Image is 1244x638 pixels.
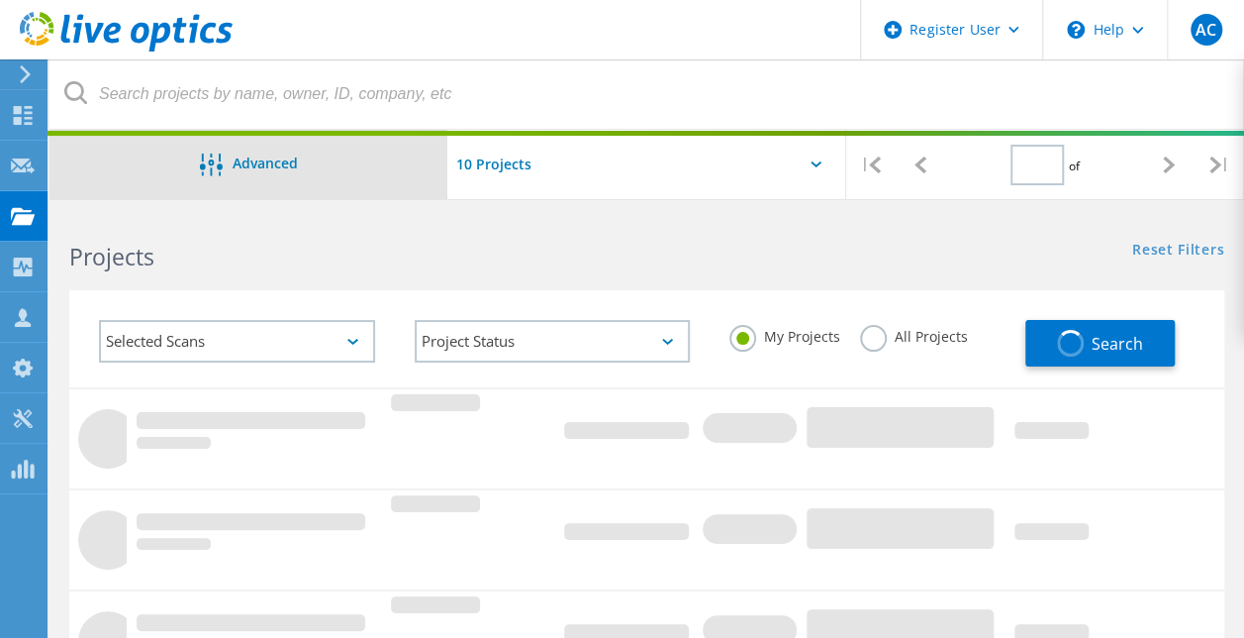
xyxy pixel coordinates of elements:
span: of [1069,158,1080,174]
div: Project Status [415,320,691,363]
label: All Projects [860,325,968,344]
button: Search [1025,320,1175,367]
span: AC [1196,22,1216,38]
div: | [846,130,896,200]
div: | [1195,130,1244,200]
a: Live Optics Dashboard [20,42,233,55]
span: Advanced [233,157,298,170]
a: Reset Filters [1132,243,1224,260]
svg: \n [1067,21,1085,39]
b: Projects [69,241,154,272]
label: My Projects [729,325,840,344]
div: Selected Scans [99,320,375,363]
span: Search [1092,333,1143,355]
